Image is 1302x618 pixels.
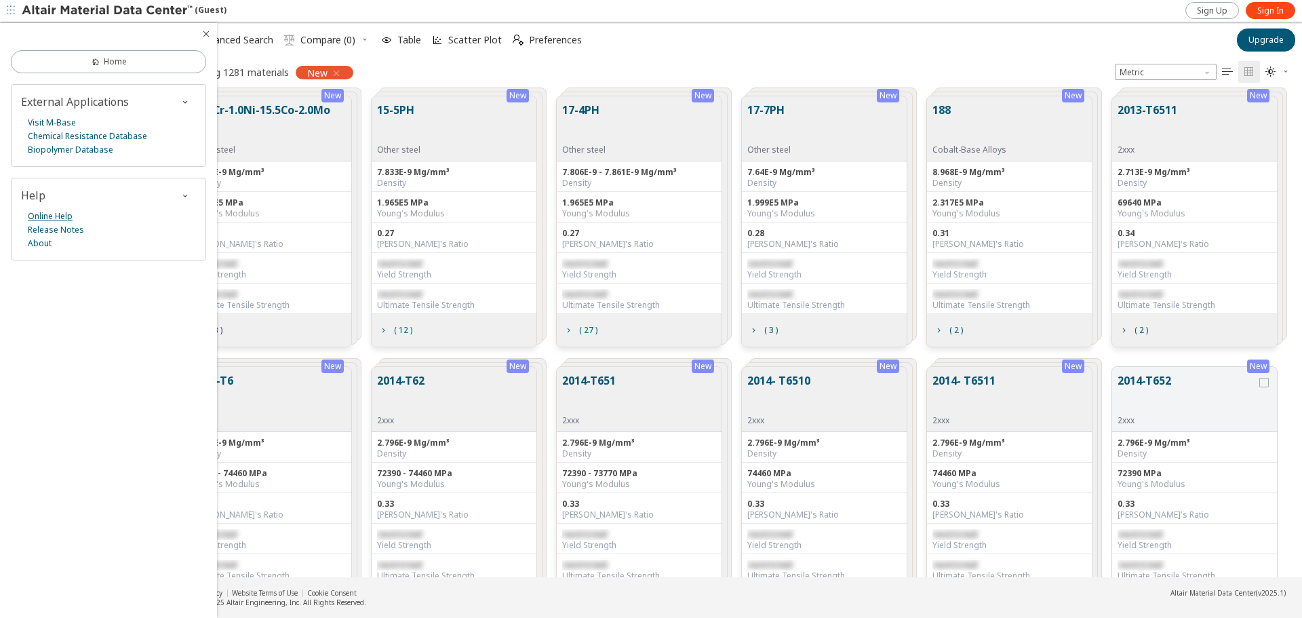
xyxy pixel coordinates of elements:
[377,448,531,459] div: Density
[1118,448,1271,459] div: Density
[1118,559,1162,571] span: restricted
[747,258,792,269] span: restricted
[562,178,716,189] div: Density
[932,372,995,415] button: 2014- T6511
[377,288,422,300] span: restricted
[932,102,1006,144] button: 188
[377,300,531,311] div: Ultimate Tensile Strength
[192,540,346,551] div: Yield Strength
[747,102,791,144] button: 17-7PH
[932,167,1086,178] div: 8.968E-9 Mg/mm³
[932,571,1086,581] div: Ultimate Tensile Strength
[192,448,346,459] div: Density
[1244,66,1255,77] i: 
[692,89,714,102] div: New
[307,66,328,79] span: New
[927,317,969,344] button: ( 2 )
[1118,178,1271,189] div: Density
[562,415,616,426] div: 2xxx
[747,144,791,155] div: Other steel
[562,258,607,269] span: restricted
[747,571,901,581] div: Ultimate Tensile Strength
[192,102,330,144] button: 12.5Cr-1.0Ni-15.5Co-2.0Mo
[1170,588,1286,598] div: (v2025.1)
[932,300,1086,311] div: Ultimate Tensile Strength
[507,89,529,102] div: New
[562,228,716,239] div: 0.27
[562,300,716,311] div: Ultimate Tensile Strength
[1118,438,1271,448] div: 2.796E-9 Mg/mm³
[1118,144,1177,155] div: 2xxx
[192,208,346,219] div: Young's Modulus
[28,130,147,143] a: Chemical Resistance Database
[1118,288,1162,300] span: restricted
[932,144,1006,155] div: Cobalt-Base Alloys
[192,228,346,239] div: 0.28
[932,438,1086,448] div: 2.796E-9 Mg/mm³
[28,237,52,250] a: About
[1257,5,1284,16] span: Sign In
[300,35,355,45] span: Compare (0)
[377,228,531,239] div: 0.27
[377,415,425,426] div: 2xxx
[562,102,606,144] button: 17-4PH
[232,588,298,598] a: Website Terms of Use
[562,509,716,520] div: [PERSON_NAME]'s Ratio
[377,372,425,415] button: 2014-T62
[742,317,784,344] button: ( 3 )
[747,178,901,189] div: Density
[28,143,113,157] a: Biopolymer Database
[22,4,195,18] img: Altair Material Data Center
[932,479,1086,490] div: Young's Modulus
[1238,61,1260,83] button: Tile View
[932,468,1086,479] div: 74460 MPa
[562,571,716,581] div: Ultimate Tensile Strength
[377,208,531,219] div: Young's Modulus
[377,102,420,144] button: 15-5PH
[562,479,716,490] div: Young's Modulus
[192,499,346,509] div: 0.33
[198,35,273,45] span: Advanced Search
[747,415,810,426] div: 2xxx
[1170,588,1256,598] span: Altair Material Data Center
[11,50,206,73] a: Home
[1062,360,1084,373] div: New
[1247,360,1269,373] div: New
[932,528,977,540] span: restricted
[1118,269,1271,280] div: Yield Strength
[747,197,901,208] div: 1.999E5 MPa
[192,300,346,311] div: Ultimate Tensile Strength
[1118,415,1257,426] div: 2xxx
[747,468,901,479] div: 74460 MPa
[1247,89,1269,102] div: New
[1246,2,1295,19] a: Sign In
[377,269,531,280] div: Yield Strength
[557,317,604,344] button: ( 27 )
[562,269,716,280] div: Yield Strength
[1118,528,1162,540] span: restricted
[747,509,901,520] div: [PERSON_NAME]'s Ratio
[1118,167,1271,178] div: 2.713E-9 Mg/mm³
[1118,102,1177,144] button: 2013-T6511
[932,559,977,571] span: restricted
[377,178,531,189] div: Density
[747,167,901,178] div: 7.64E-9 Mg/mm³
[513,35,524,45] i: 
[877,89,899,102] div: New
[747,228,901,239] div: 0.28
[562,197,716,208] div: 1.965E5 MPa
[1237,28,1295,52] button: Upgrade
[949,326,963,334] span: ( 2 )
[1222,66,1233,77] i: 
[747,499,901,509] div: 0.33
[932,499,1086,509] div: 0.33
[747,479,901,490] div: Young's Modulus
[932,208,1086,219] div: Young's Modulus
[377,559,422,571] span: restricted
[1112,317,1154,344] button: ( 2 )
[1197,5,1227,16] span: Sign Up
[377,509,531,520] div: [PERSON_NAME]'s Ratio
[1118,239,1271,250] div: [PERSON_NAME]'s Ratio
[1265,66,1276,77] i: 
[1217,61,1238,83] button: Table View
